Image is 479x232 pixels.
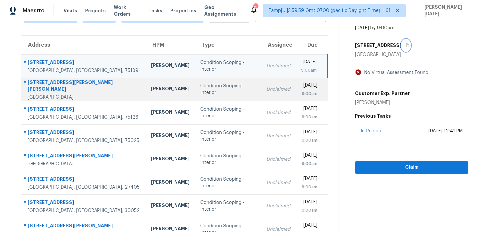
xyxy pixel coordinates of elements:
div: Condition Scoping - Interior [200,83,256,96]
div: [DATE] [301,199,317,207]
div: [PERSON_NAME] [355,99,410,106]
div: [DATE] [301,222,317,230]
div: [DATE] [301,129,317,137]
div: Unclaimed [266,179,290,186]
th: Address [21,36,146,54]
div: 9:00am [301,137,317,144]
div: 750 [253,4,258,11]
div: [PERSON_NAME] [151,62,190,70]
button: Copy Address [401,39,410,51]
div: [DATE] [301,59,317,67]
div: [STREET_ADDRESS] [28,176,140,184]
img: Artifact Not Present Icon [355,69,362,76]
div: [PERSON_NAME] [151,202,190,210]
span: Visits [64,7,77,14]
div: [STREET_ADDRESS] [28,59,140,67]
span: Properties [170,7,196,14]
div: [STREET_ADDRESS] [28,129,140,137]
span: Maestro [23,7,45,14]
h5: Customer Exp. Partner [355,90,410,97]
div: [STREET_ADDRESS] [28,106,140,114]
div: Unclaimed [266,133,290,139]
div: [DATE] [301,152,317,160]
div: [STREET_ADDRESS][PERSON_NAME] [28,222,140,231]
div: [GEOGRAPHIC_DATA] [355,51,468,58]
div: Unclaimed [266,203,290,209]
div: [GEOGRAPHIC_DATA] [28,161,140,167]
div: No Virtual Assessment Found [362,69,428,76]
div: [DATE] by 9:00am [355,25,395,31]
button: Claim [355,161,468,174]
div: [GEOGRAPHIC_DATA], [GEOGRAPHIC_DATA], 27405 [28,184,140,191]
div: Condition Scoping - Interior [200,199,256,213]
th: Type [195,36,261,54]
div: 9:00am [301,67,317,74]
div: Condition Scoping - Interior [200,153,256,166]
div: Condition Scoping - Interior [200,176,256,189]
div: [PERSON_NAME] [151,109,190,117]
div: [STREET_ADDRESS][PERSON_NAME] [28,152,140,161]
div: 9:00am [301,90,317,97]
div: [PERSON_NAME] [151,132,190,140]
th: Assignee [261,36,296,54]
div: [GEOGRAPHIC_DATA], [GEOGRAPHIC_DATA], 75025 [28,137,140,144]
div: Condition Scoping - Interior [200,59,256,73]
div: [GEOGRAPHIC_DATA], [GEOGRAPHIC_DATA], 30052 [28,207,140,214]
div: Unclaimed [266,156,290,163]
div: Condition Scoping - Interior [200,106,256,119]
div: [PERSON_NAME] [151,179,190,187]
div: 9:00am [301,207,317,214]
span: Tamp[…]3:59:59 Gmt 0700 (pacific Daylight Time) + 61 [268,7,391,14]
div: [DATE] [301,82,317,90]
span: Tasks [148,8,162,13]
div: [DATE] 12:41 PM [428,128,463,134]
span: Geo Assignments [204,4,242,17]
th: Due [296,36,328,54]
div: [DATE] [301,175,317,184]
span: Claim [360,163,463,172]
div: [STREET_ADDRESS][PERSON_NAME][PERSON_NAME] [28,79,140,94]
div: 9:00am [301,114,317,120]
div: [GEOGRAPHIC_DATA], [GEOGRAPHIC_DATA], 75126 [28,114,140,121]
div: [STREET_ADDRESS] [28,199,140,207]
span: [PERSON_NAME][DATE] [422,4,469,17]
div: [DATE] [301,105,317,114]
span: Projects [85,7,106,14]
div: Condition Scoping - Interior [200,129,256,143]
div: 9:00am [301,184,317,190]
div: [GEOGRAPHIC_DATA], [GEOGRAPHIC_DATA], 75189 [28,67,140,74]
div: [GEOGRAPHIC_DATA] [28,94,140,101]
a: In-Person [361,129,381,133]
span: Work Orders [114,4,140,17]
div: [PERSON_NAME] [151,85,190,94]
h5: Previous Tasks [355,113,468,119]
div: Unclaimed [266,109,290,116]
h5: [STREET_ADDRESS] [355,42,401,49]
div: 9:00am [301,160,317,167]
div: [PERSON_NAME] [151,155,190,164]
div: Unclaimed [266,63,290,69]
th: HPM [146,36,195,54]
div: Unclaimed [266,86,290,93]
